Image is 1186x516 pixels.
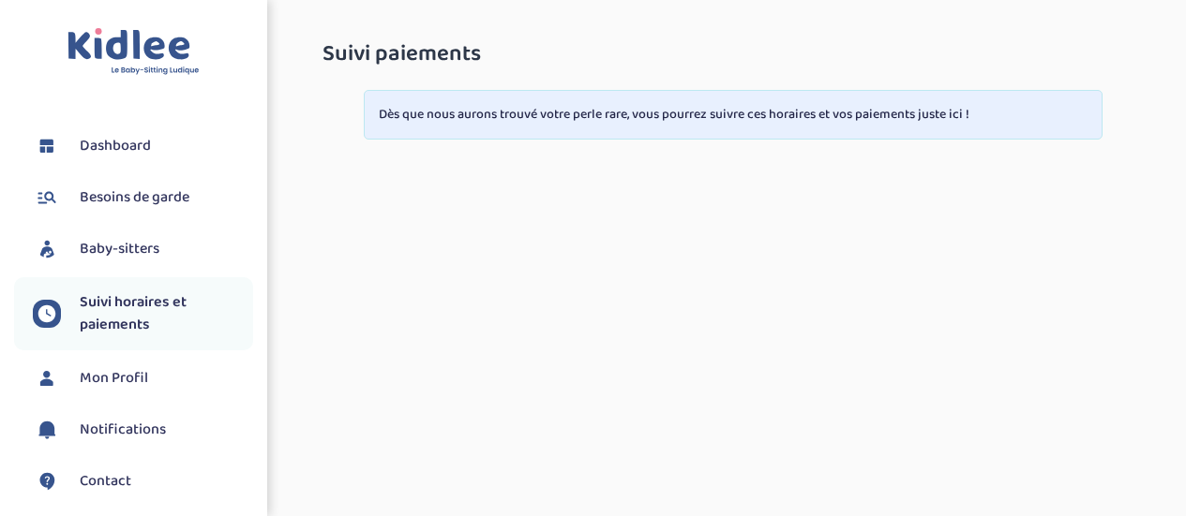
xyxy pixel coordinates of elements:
span: Besoins de garde [80,186,189,209]
span: Baby-sitters [80,238,159,260]
span: Mon Profil [80,367,148,390]
img: logo.svg [68,28,200,76]
span: Suivi paiements [323,42,481,66]
a: Dashboard [33,132,253,160]
img: contact.svg [33,467,61,495]
p: Dès que nous aurons trouvé votre perle rare, vous pourrez suivre ces horaires et vos paiements ju... [379,105,1088,125]
span: Dashboard [80,135,151,157]
span: Contact [80,470,131,493]
img: babysitters.svg [33,235,61,263]
img: profil.svg [33,364,61,392]
img: dashboard.svg [33,132,61,160]
a: Mon Profil [33,364,253,392]
a: Contact [33,467,253,495]
span: Suivi horaires et paiements [80,291,253,336]
img: besoin.svg [33,184,61,212]
a: Besoins de garde [33,184,253,212]
img: notification.svg [33,416,61,444]
img: suivihoraire.svg [33,300,61,328]
a: Notifications [33,416,253,444]
a: Baby-sitters [33,235,253,263]
a: Suivi horaires et paiements [33,291,253,336]
span: Notifications [80,419,166,441]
